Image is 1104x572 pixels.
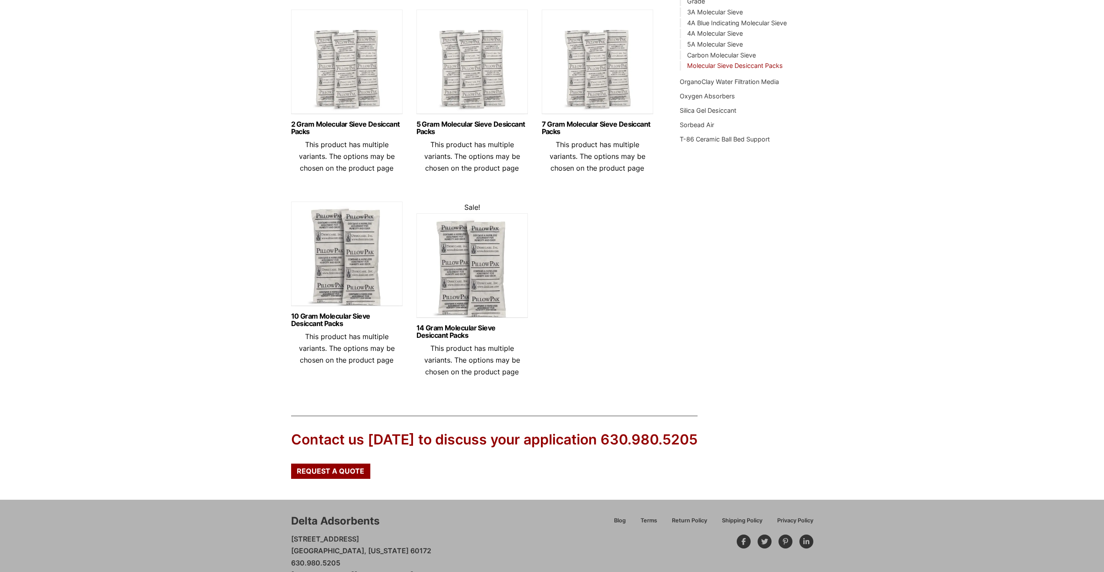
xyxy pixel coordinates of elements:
a: 7 Gram Molecular Sieve Desiccant Packs [542,121,653,135]
span: This product has multiple variants. The options may be chosen on the product page [299,140,395,172]
span: This product has multiple variants. The options may be chosen on the product page [424,140,520,172]
a: 3A Molecular Sieve [687,8,743,16]
a: 5A Molecular Sieve [687,40,743,48]
a: Request a Quote [291,464,370,478]
span: Sale! [464,203,480,212]
span: This product has multiple variants. The options may be chosen on the product page [550,140,645,172]
a: Carbon Molecular Sieve [687,51,756,59]
a: Silica Gel Desiccant [680,107,736,114]
a: Shipping Policy [715,516,770,531]
a: 2 Gram Molecular Sieve Desiccant Packs [291,121,403,135]
a: Oxygen Absorbers [680,92,735,100]
a: Privacy Policy [770,516,813,531]
a: Molecular Sieve Desiccant Packs [687,62,783,69]
span: Shipping Policy [722,518,762,524]
a: 4A Molecular Sieve [687,30,743,37]
span: This product has multiple variants. The options may be chosen on the product page [299,332,395,364]
a: Return Policy [664,516,715,531]
a: 14 Gram Molecular Sieve Desiccant Packs [416,324,528,339]
a: Blog [607,516,633,531]
a: Terms [633,516,664,531]
span: Request a Quote [297,468,364,474]
span: Blog [614,518,626,524]
a: 10 Gram Molecular Sieve Desiccant Packs [291,313,403,327]
a: 5 Gram Molecular Sieve Desiccant Packs [416,121,528,135]
span: Terms [641,518,657,524]
span: Return Policy [672,518,707,524]
a: OrganoClay Water Filtration Media [680,78,779,85]
a: Sorbead Air [680,121,714,128]
div: Delta Adsorbents [291,514,379,528]
a: 4A Blue Indicating Molecular Sieve [687,19,787,27]
span: This product has multiple variants. The options may be chosen on the product page [424,344,520,376]
a: T-86 Ceramic Ball Bed Support [680,135,770,143]
div: Contact us [DATE] to discuss your application 630.980.5205 [291,430,698,450]
span: Privacy Policy [777,518,813,524]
